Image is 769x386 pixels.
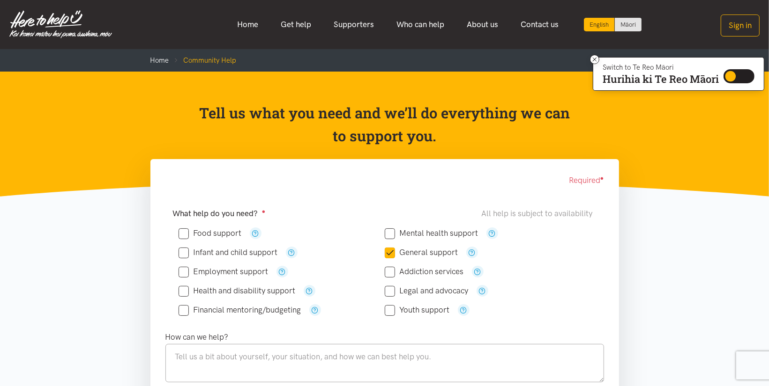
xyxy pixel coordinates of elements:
[385,248,458,256] label: General support
[269,15,322,35] a: Get help
[385,15,455,35] a: Who can help
[179,268,269,276] label: Employment support
[165,331,229,343] label: How can we help?
[262,208,266,215] sup: ●
[721,15,760,36] button: Sign in
[150,56,169,65] a: Home
[173,207,266,220] label: What help do you need?
[603,75,719,83] p: Hurihia ki Te Reo Māori
[385,229,478,237] label: Mental health support
[584,18,642,31] div: Language toggle
[179,248,278,256] label: Infant and child support
[385,268,464,276] label: Addiction services
[226,15,269,35] a: Home
[179,229,242,237] label: Food support
[322,15,385,35] a: Supporters
[385,287,469,295] label: Legal and advocacy
[179,287,296,295] label: Health and disability support
[169,55,237,66] li: Community Help
[455,15,509,35] a: About us
[165,174,604,187] div: Required
[603,65,719,70] p: Switch to Te Reo Māori
[600,175,604,182] sup: ●
[482,207,597,220] div: All help is subject to availability
[9,10,112,38] img: Home
[385,306,450,314] label: Youth support
[179,306,301,314] label: Financial mentoring/budgeting
[615,18,642,31] a: Switch to Te Reo Māori
[198,102,571,148] p: Tell us what you need and we’ll do everything we can to support you.
[584,18,615,31] div: Current language
[509,15,570,35] a: Contact us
